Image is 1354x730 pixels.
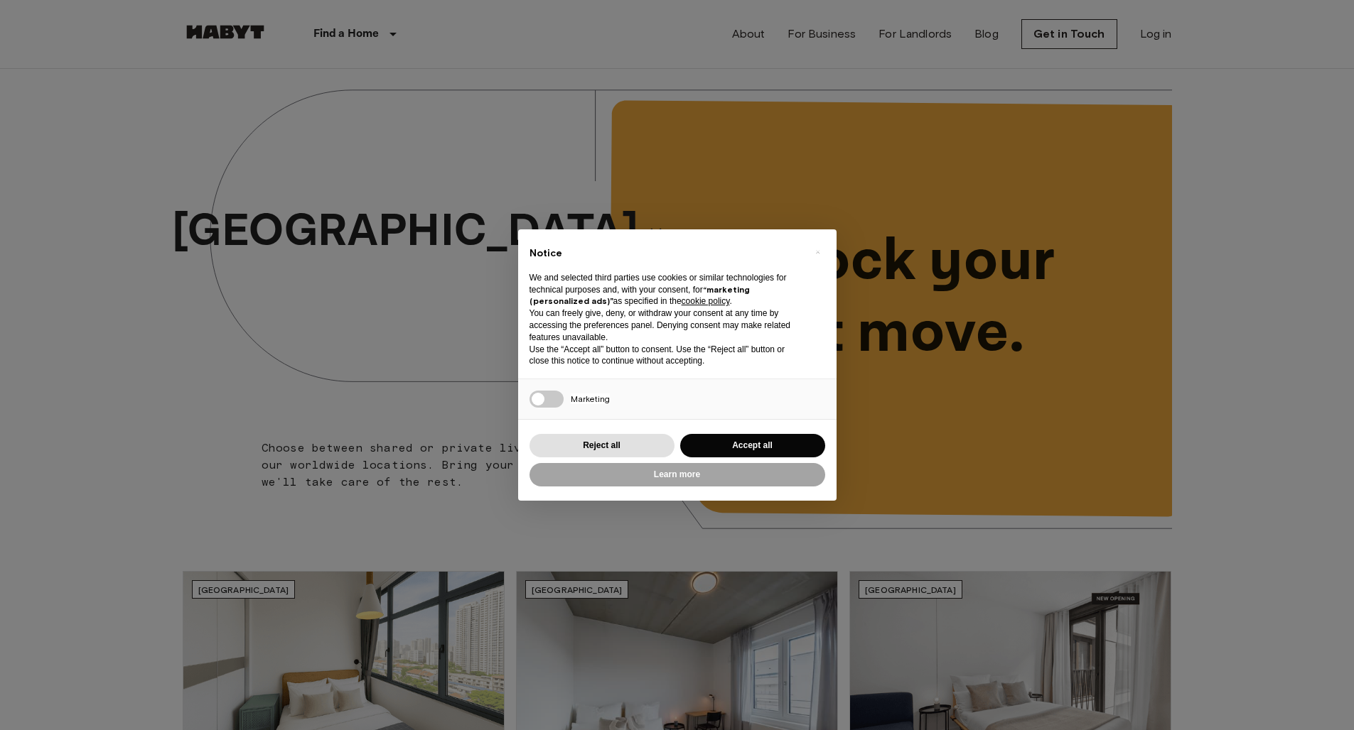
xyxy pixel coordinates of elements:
strong: “marketing (personalized ads)” [530,284,750,307]
p: You can freely give, deny, or withdraw your consent at any time by accessing the preferences pane... [530,307,802,343]
span: × [815,244,820,261]
button: Close this notice [807,241,829,263]
span: Marketing [571,393,610,404]
h2: Notice [530,246,802,261]
p: Use the “Accept all” button to consent. Use the “Reject all” button or close this notice to conti... [530,344,802,368]
button: Learn more [530,463,825,486]
button: Reject all [530,434,675,457]
a: cookie policy [682,296,730,306]
button: Accept all [680,434,825,457]
p: We and selected third parties use cookies or similar technologies for technical purposes and, wit... [530,272,802,307]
